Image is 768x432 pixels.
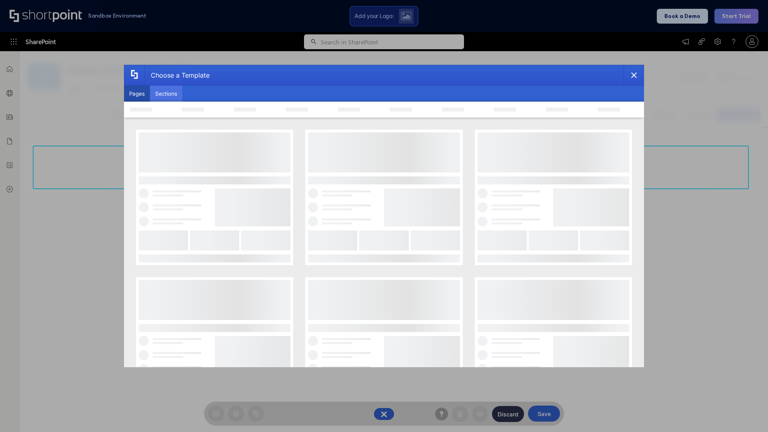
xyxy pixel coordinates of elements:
button: Pages [124,86,150,102]
div: template selector [124,65,644,367]
button: Sections [150,86,182,102]
div: Choose a Template [144,65,210,85]
iframe: Chat Widget [728,394,768,432]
